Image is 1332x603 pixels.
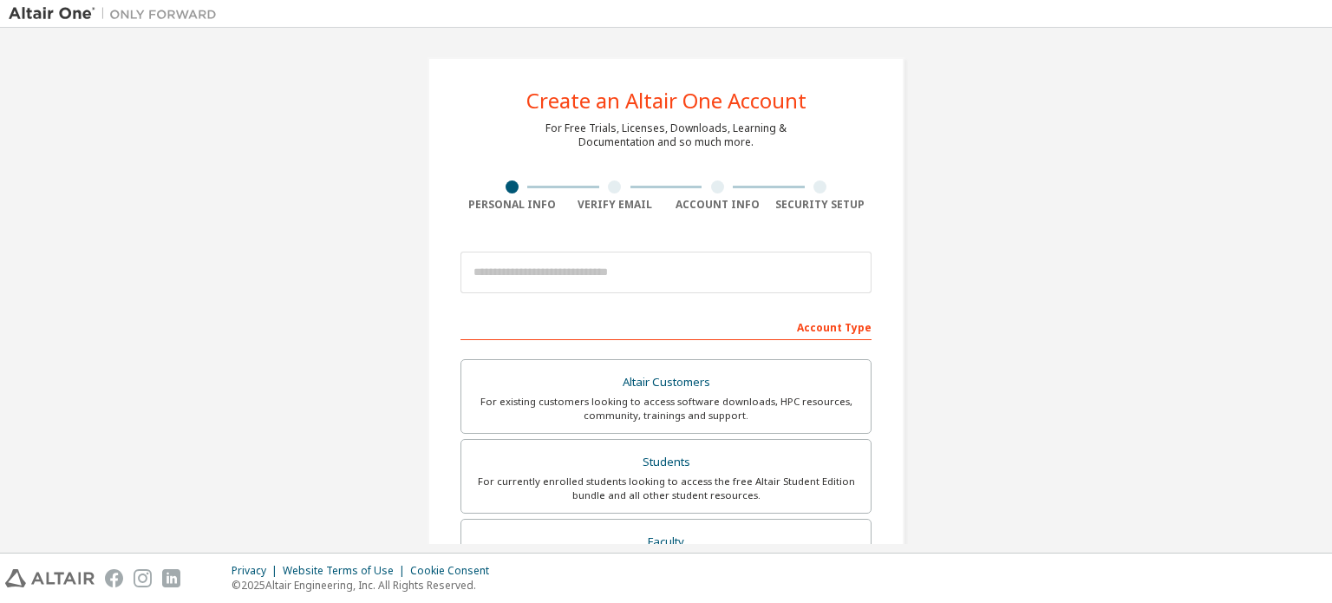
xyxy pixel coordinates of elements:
img: instagram.svg [134,569,152,587]
div: Security Setup [769,198,872,212]
div: For Free Trials, Licenses, Downloads, Learning & Documentation and so much more. [545,121,787,149]
div: Students [472,450,860,475]
img: facebook.svg [105,569,123,587]
p: © 2025 Altair Engineering, Inc. All Rights Reserved. [232,578,499,593]
img: Altair One [9,5,225,23]
div: Privacy [232,564,283,578]
div: Create an Altair One Account [526,90,806,111]
div: Faculty [472,530,860,554]
div: Altair Customers [472,370,860,395]
img: linkedin.svg [162,569,180,587]
img: altair_logo.svg [5,569,95,587]
div: Account Type [460,312,872,340]
div: Cookie Consent [410,564,499,578]
div: Account Info [666,198,769,212]
div: For existing customers looking to access software downloads, HPC resources, community, trainings ... [472,395,860,423]
div: Personal Info [460,198,564,212]
div: Verify Email [564,198,667,212]
div: Website Terms of Use [283,564,410,578]
div: For currently enrolled students looking to access the free Altair Student Edition bundle and all ... [472,475,860,502]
